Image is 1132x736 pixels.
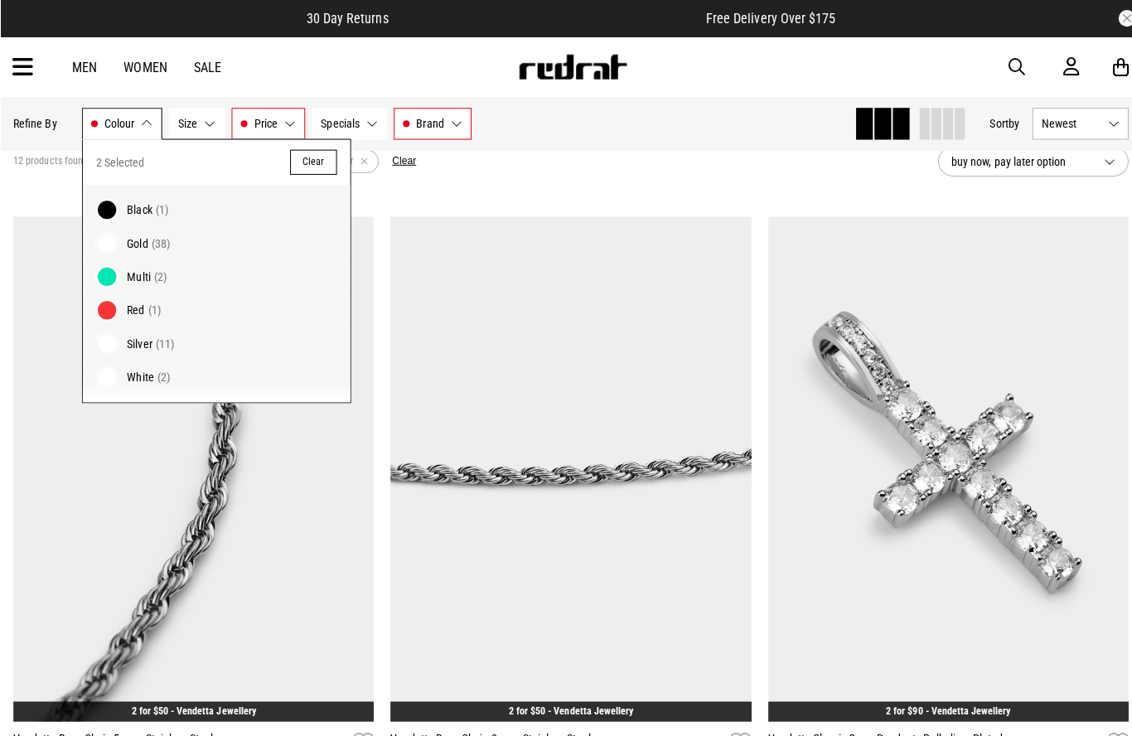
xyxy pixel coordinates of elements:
button: Sortby [981,113,1010,133]
span: Silver [126,334,151,347]
a: 2 for $50 - Vendetta Jewellery [130,699,254,710]
button: Brand [390,107,467,138]
span: White [126,367,152,380]
button: Clear [389,153,413,167]
button: Newest [1023,107,1119,138]
span: (1) [147,301,159,314]
p: Refine By [13,116,56,129]
span: (2) [152,268,165,281]
span: Specials [318,116,356,129]
span: (2) [156,367,168,380]
span: Black [126,201,151,215]
span: (1) [154,201,167,215]
span: Price [252,116,275,129]
img: Vendetta Rope Chain 2mm - Stainless Steel in Silver [387,215,744,715]
span: (38) [150,235,168,248]
span: Brand [413,116,440,129]
span: Size [177,116,196,129]
button: Clear [288,148,334,173]
button: Specials [309,107,384,138]
span: Colour [104,116,133,129]
img: Vendetta Classic Cross Pendant - Palladium Plated in Silver [762,215,1119,715]
span: (11) [154,334,172,347]
button: Open LiveChat chat widget [13,7,63,56]
span: 12 products found [13,153,87,167]
span: buy now, pay later option [943,150,1081,170]
a: Women [123,59,166,75]
iframe: Customer reviews powered by Trustpilot [418,10,667,27]
a: 2 for $90 - Vendetta Jewellery [878,699,1002,710]
img: Redrat logo [513,54,622,79]
button: Remove filter [351,148,371,172]
img: Vendetta Rope Chain 5mm - Stainless Steel in Silver [13,215,370,715]
button: Price [230,107,302,138]
a: 2 for $50 - Vendetta Jewellery [504,699,627,710]
span: 2 Selected [95,151,143,171]
a: Sale [192,59,220,75]
span: Gold [126,235,147,248]
span: by [999,116,1010,129]
a: Men [71,59,96,75]
button: Colour [81,107,161,138]
span: Free Delivery Over $175 [700,11,829,27]
span: Newest [1033,116,1091,129]
span: Red [126,301,143,314]
span: 30 Day Returns [304,11,385,27]
button: buy now, pay later option [930,145,1119,175]
div: Colour [81,138,348,399]
button: Size [167,107,223,138]
span: Multi [126,268,149,281]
